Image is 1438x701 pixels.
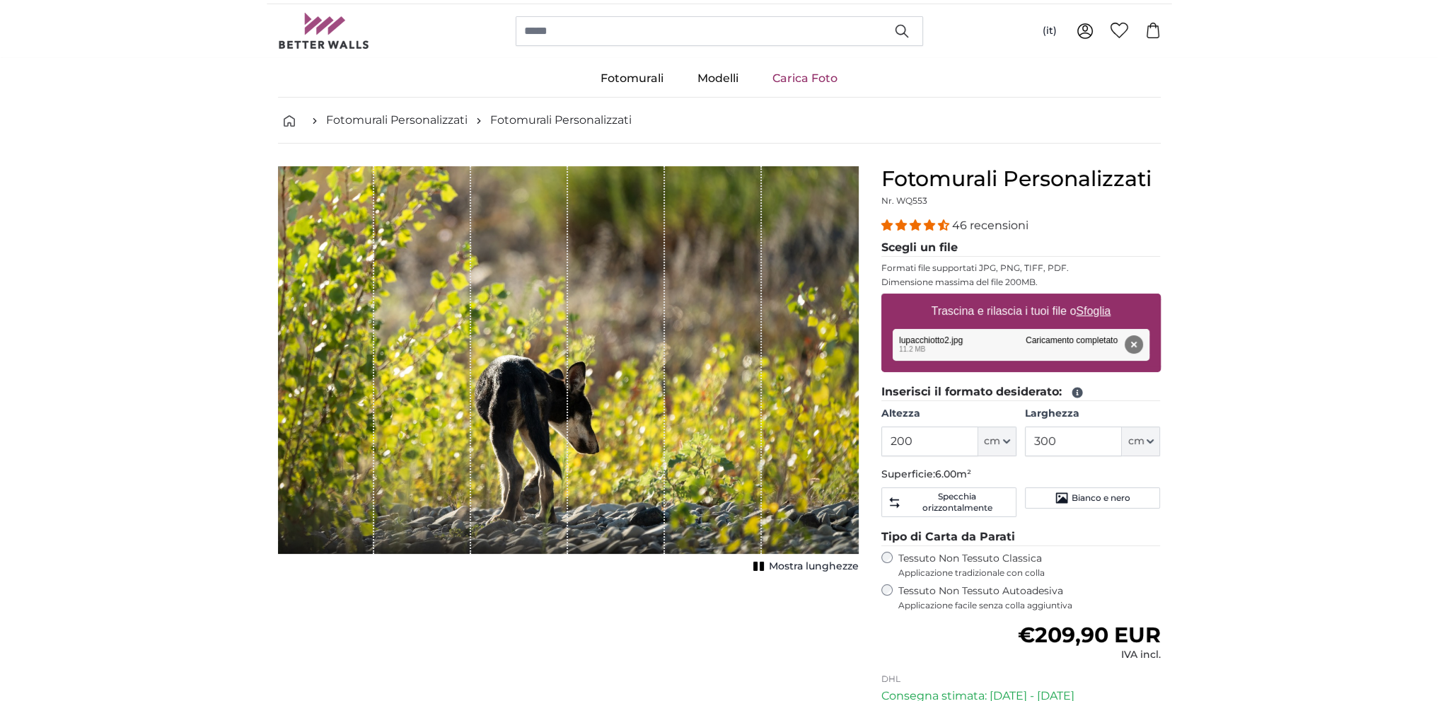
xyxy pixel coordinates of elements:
[1072,492,1130,504] span: Bianco e nero
[984,434,1000,448] span: cm
[935,468,971,480] span: 6.00m²
[1017,648,1160,662] div: IVA incl.
[1025,487,1160,509] button: Bianco e nero
[755,60,854,97] a: Carica Foto
[881,239,1161,257] legend: Scegli un file
[1017,622,1160,648] span: €209,90 EUR
[1127,434,1144,448] span: cm
[881,673,1161,685] p: DHL
[881,195,927,206] span: Nr. WQ553
[898,600,1161,611] span: Applicazione facile senza colla aggiuntiva
[881,487,1016,517] button: Specchia orizzontalmente
[1076,305,1111,317] u: Sfoglia
[881,166,1161,192] h1: Fotomurali Personalizzati
[680,60,755,97] a: Modelli
[326,112,468,129] a: Fotomurali Personalizzati
[898,552,1161,579] label: Tessuto Non Tessuto Classica
[881,277,1161,288] p: Dimensione massima del file 200MB.
[881,468,1161,482] p: Superficie:
[278,98,1161,144] nav: breadcrumbs
[881,262,1161,274] p: Formati file supportati JPG, PNG, TIFF, PDF.
[584,60,680,97] a: Fotomurali
[904,491,1010,514] span: Specchia orizzontalmente
[881,528,1161,546] legend: Tipo di Carta da Parati
[769,560,859,574] span: Mostra lunghezze
[1025,407,1160,421] label: Larghezza
[1031,18,1068,44] button: (it)
[978,427,1016,456] button: cm
[881,219,952,232] span: 4.37 stars
[881,407,1016,421] label: Altezza
[749,557,859,577] button: Mostra lunghezze
[898,567,1161,579] span: Applicazione tradizionale con colla
[1122,427,1160,456] button: cm
[925,297,1116,325] label: Trascina e rilascia i tuoi file o
[278,13,370,49] img: Betterwalls
[278,166,859,577] div: 1 of 1
[898,584,1161,611] label: Tessuto Non Tessuto Autoadesiva
[952,219,1028,232] span: 46 recensioni
[881,383,1161,401] legend: Inserisci il formato desiderato:
[490,112,632,129] a: Fotomurali Personalizzati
